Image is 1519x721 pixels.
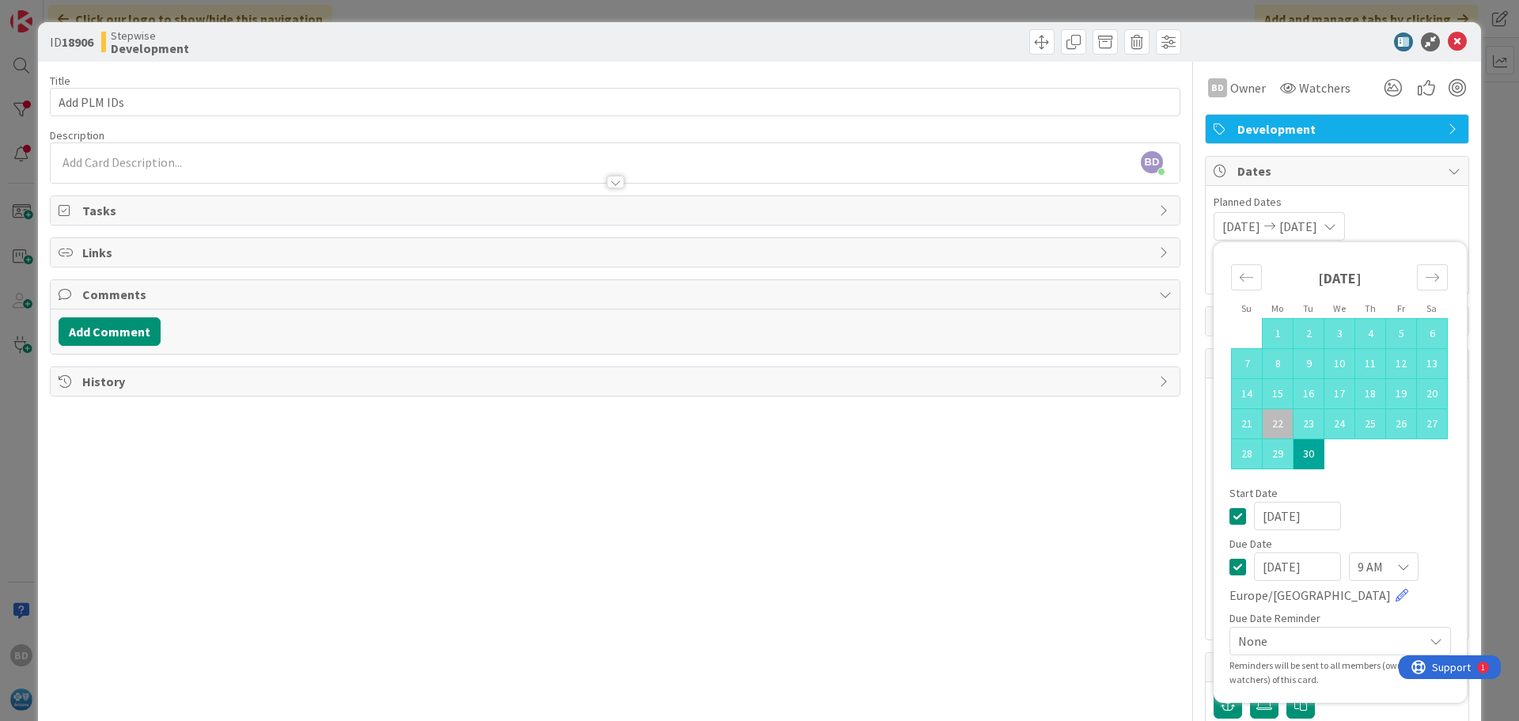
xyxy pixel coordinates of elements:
[1294,319,1324,349] td: Selected. Tuesday, 09/02/2025 12:00 PM
[111,29,189,42] span: Stepwise
[1386,349,1417,379] td: Selected. Friday, 09/12/2025 12:00 PM
[1232,439,1263,469] td: Selected. Sunday, 09/28/2025 12:00 PM
[1417,409,1448,439] td: Selected. Saturday, 09/27/2025 12:00 PM
[1417,264,1448,290] div: Move forward to switch to the next month.
[59,317,161,346] button: Add Comment
[1299,78,1350,97] span: Watchers
[1232,409,1263,439] td: Selected. Sunday, 09/21/2025 12:00 PM
[50,128,104,142] span: Description
[1426,302,1437,314] small: Sa
[1294,439,1324,469] td: Selected as end date. Tuesday, 09/30/2025 12:00 PM
[1263,319,1294,349] td: Selected. Monday, 09/01/2025 12:00 PM
[1231,264,1262,290] div: Move backward to switch to the previous month.
[1229,658,1451,687] div: Reminders will be sent to all members (owner and watchers) of this card.
[1222,217,1260,236] span: [DATE]
[1318,269,1362,287] strong: [DATE]
[1263,379,1294,409] td: Selected. Monday, 09/15/2025 12:00 PM
[1303,302,1313,314] small: Tu
[1229,538,1272,549] span: Due Date
[111,42,189,55] b: Development
[1263,349,1294,379] td: Selected. Monday, 09/08/2025 12:00 PM
[1324,409,1355,439] td: Selected. Wednesday, 09/24/2025 12:00 PM
[50,32,93,51] span: ID
[1229,613,1320,624] span: Due Date Reminder
[1229,488,1278,499] span: Start Date
[50,74,70,88] label: Title
[1417,319,1448,349] td: Selected. Saturday, 09/06/2025 12:00 PM
[82,372,1151,391] span: History
[1355,409,1386,439] td: Selected. Thursday, 09/25/2025 12:00 PM
[1386,379,1417,409] td: Selected. Friday, 09/19/2025 12:00 PM
[1263,409,1294,439] td: Selected. Monday, 09/22/2025 12:00 PM
[62,34,93,50] b: 18906
[1263,439,1294,469] td: Selected. Monday, 09/29/2025 12:00 PM
[1232,379,1263,409] td: Selected. Sunday, 09/14/2025 12:00 PM
[82,6,86,19] div: 1
[1324,319,1355,349] td: Selected. Wednesday, 09/03/2025 12:00 PM
[1214,194,1460,211] span: Planned Dates
[1141,151,1163,173] span: BD
[1208,78,1227,97] div: BD
[33,2,72,21] span: Support
[1294,409,1324,439] td: Selected. Tuesday, 09/23/2025 12:00 PM
[1294,379,1324,409] td: Selected. Tuesday, 09/16/2025 12:00 PM
[1417,379,1448,409] td: Selected. Saturday, 09/20/2025 12:00 PM
[1279,217,1317,236] span: [DATE]
[82,243,1151,262] span: Links
[82,285,1151,304] span: Comments
[1358,556,1383,578] span: 9 AM
[1230,78,1266,97] span: Owner
[1237,120,1440,139] span: Development
[1333,302,1346,314] small: We
[1214,250,1465,488] div: Calendar
[1229,586,1391,605] span: Europe/[GEOGRAPHIC_DATA]
[1254,502,1341,530] input: MM/DD/YYYY
[1237,161,1440,180] span: Dates
[1232,349,1263,379] td: Selected. Sunday, 09/07/2025 12:00 PM
[1324,349,1355,379] td: Selected. Wednesday, 09/10/2025 12:00 PM
[1397,302,1405,314] small: Fr
[1355,319,1386,349] td: Selected. Thursday, 09/04/2025 12:00 PM
[1324,379,1355,409] td: Selected. Wednesday, 09/17/2025 12:00 PM
[1241,302,1252,314] small: Su
[1386,319,1417,349] td: Selected. Friday, 09/05/2025 12:00 PM
[50,88,1180,116] input: type card name here...
[1238,630,1415,652] span: None
[1254,552,1341,581] input: MM/DD/YYYY
[1386,409,1417,439] td: Selected. Friday, 09/26/2025 12:00 PM
[1271,302,1283,314] small: Mo
[1365,302,1376,314] small: Th
[1355,349,1386,379] td: Selected. Thursday, 09/11/2025 12:00 PM
[1294,349,1324,379] td: Selected. Tuesday, 09/09/2025 12:00 PM
[1417,349,1448,379] td: Selected. Saturday, 09/13/2025 12:00 PM
[1355,379,1386,409] td: Selected. Thursday, 09/18/2025 12:00 PM
[82,201,1151,220] span: Tasks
